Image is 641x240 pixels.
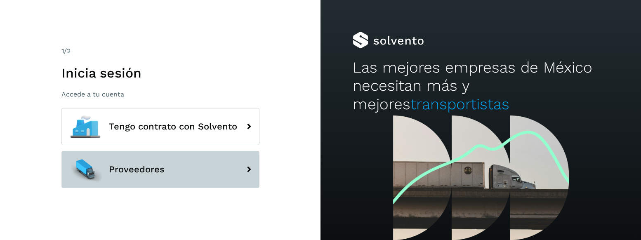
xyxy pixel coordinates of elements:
h1: Inicia sesión [61,65,259,81]
button: Tengo contrato con Solvento [61,108,259,145]
span: transportistas [410,95,509,113]
span: Tengo contrato con Solvento [109,122,237,132]
div: /2 [61,46,259,56]
h2: Las mejores empresas de México necesitan más y mejores [353,59,609,113]
p: Accede a tu cuenta [61,90,259,98]
span: Proveedores [109,165,165,174]
button: Proveedores [61,151,259,188]
span: 1 [61,47,64,55]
